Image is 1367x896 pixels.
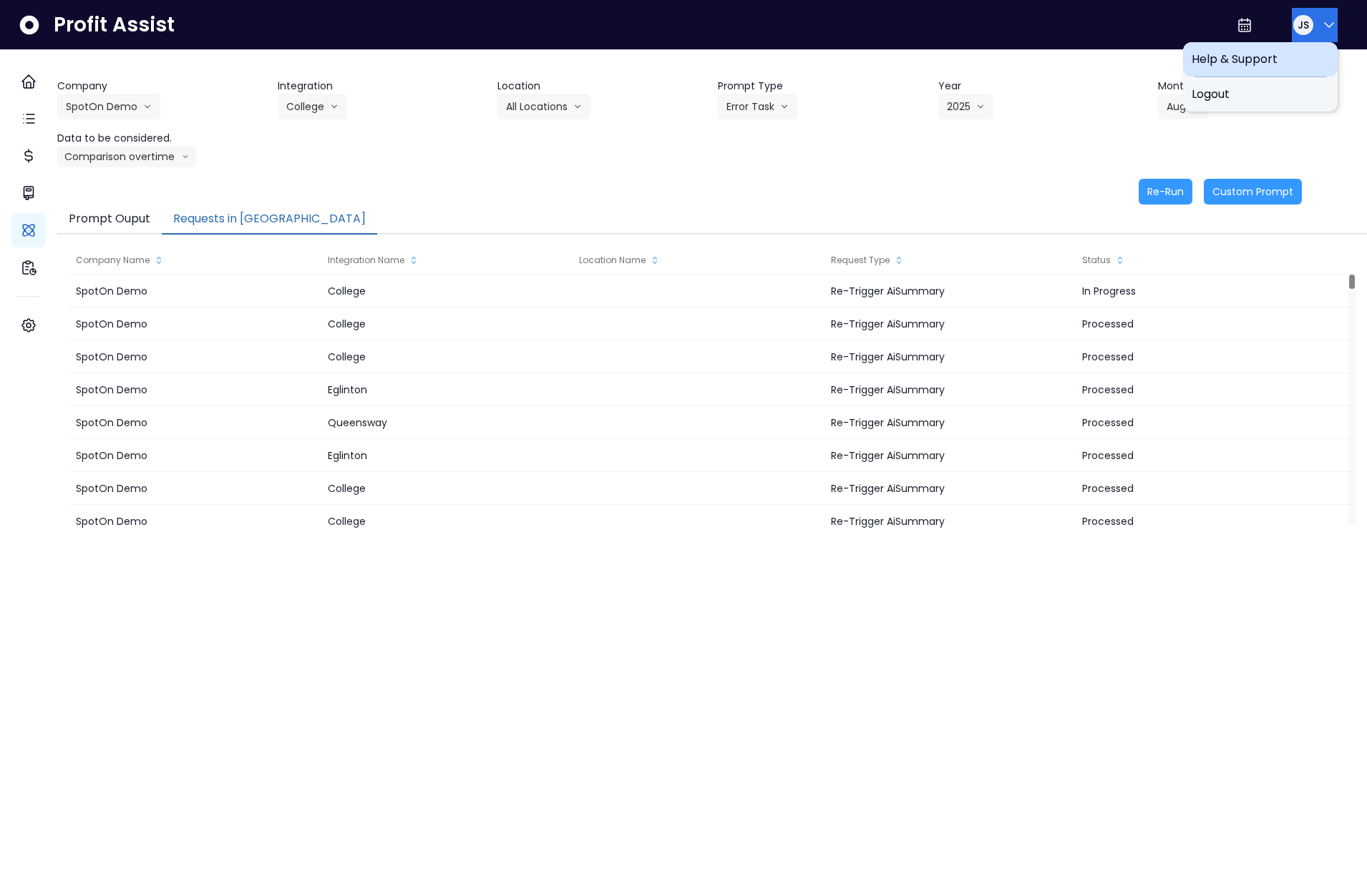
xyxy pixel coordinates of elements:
svg: arrow down line [330,99,339,114]
div: SpotOn Demo [69,275,320,307]
span: JS [1298,18,1309,32]
svg: arrow down line [143,99,152,114]
div: Location Name [572,246,823,275]
button: SpotOn Demoarrow down line [57,94,160,119]
header: Data to be considered. [57,131,266,146]
div: SpotOn Demo [69,406,320,439]
div: Processed [1075,406,1326,439]
div: College [321,307,572,340]
div: Processed [1075,340,1326,373]
button: Re-Run [1139,179,1192,205]
div: Eglinton [321,373,572,406]
button: Error Taskarrow down line [718,94,797,119]
div: Re-Trigger AiSummary [824,340,1075,373]
span: Help & Support [1192,51,1329,68]
div: Processed [1075,307,1326,340]
button: Comparison overtimearrow down line [57,146,196,167]
div: SpotOn Demo [69,307,320,340]
header: Prompt Type [718,79,927,94]
button: Custom Prompt [1204,179,1302,205]
div: SpotOn Demo [69,439,320,472]
div: Re-Trigger AiSummary [824,373,1075,406]
div: Eglinton [321,439,572,472]
div: Re-Trigger AiSummary [824,406,1075,439]
button: Collegearrow down line [278,94,347,119]
button: Prompt Ouput [57,205,162,235]
div: SpotOn Demo [69,505,320,538]
svg: arrow down line [780,99,789,114]
header: Company [57,79,266,94]
button: Requests in [GEOGRAPHIC_DATA] [162,205,377,235]
div: Processed [1075,439,1326,472]
div: Re-Trigger AiSummary [824,472,1075,505]
div: College [321,340,572,373]
button: Augarrow left line [1158,94,1209,119]
div: Processed [1075,472,1326,505]
div: Re-Trigger AiSummary [824,275,1075,307]
span: Profit Assist [54,12,175,38]
div: SpotOn Demo [69,472,320,505]
span: Logout [1192,86,1329,103]
div: Status [1075,246,1326,275]
div: SpotOn Demo [69,373,320,406]
div: Re-Trigger AiSummary [824,505,1075,538]
svg: arrow down line [182,149,189,164]
div: In Progress [1075,275,1326,307]
header: Integration [278,79,487,94]
svg: arrow down line [573,99,582,114]
div: College [321,275,572,307]
header: Year [938,79,1147,94]
div: Processed [1075,373,1326,406]
div: Company Name [69,246,320,275]
div: College [321,472,572,505]
div: College [321,505,572,538]
svg: arrow down line [976,99,985,114]
div: Re-Trigger AiSummary [824,439,1075,472]
div: SpotOn Demo [69,340,320,373]
header: Month [1158,79,1367,94]
button: 2025arrow down line [938,94,993,119]
header: Location [497,79,706,94]
div: Processed [1075,505,1326,538]
div: Request Type [824,246,1075,275]
button: All Locationsarrow down line [497,94,590,119]
div: Integration Name [321,246,572,275]
div: Queensway [321,406,572,439]
div: Re-Trigger AiSummary [824,307,1075,340]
